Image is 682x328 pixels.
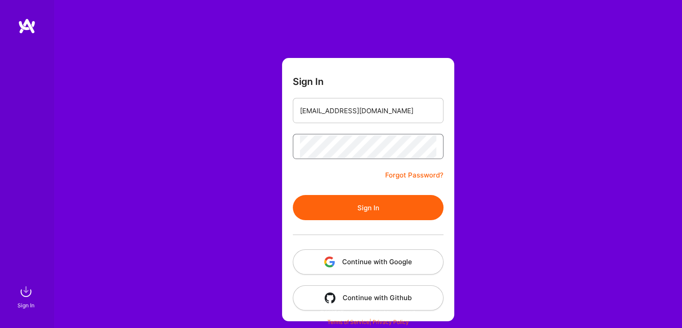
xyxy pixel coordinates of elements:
[293,76,324,87] h3: Sign In
[17,283,35,301] img: sign in
[327,319,369,325] a: Terms of Service
[300,99,436,122] input: Email...
[18,18,36,34] img: logo
[385,170,443,181] a: Forgot Password?
[327,319,409,325] span: |
[324,257,335,267] img: icon
[293,285,443,310] button: Continue with Github
[373,319,409,325] a: Privacy Policy
[325,293,335,303] img: icon
[293,249,443,275] button: Continue with Google
[293,195,443,220] button: Sign In
[19,283,35,310] a: sign inSign In
[54,301,682,324] div: © 2025 ATeams Inc., All rights reserved.
[17,301,35,310] div: Sign In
